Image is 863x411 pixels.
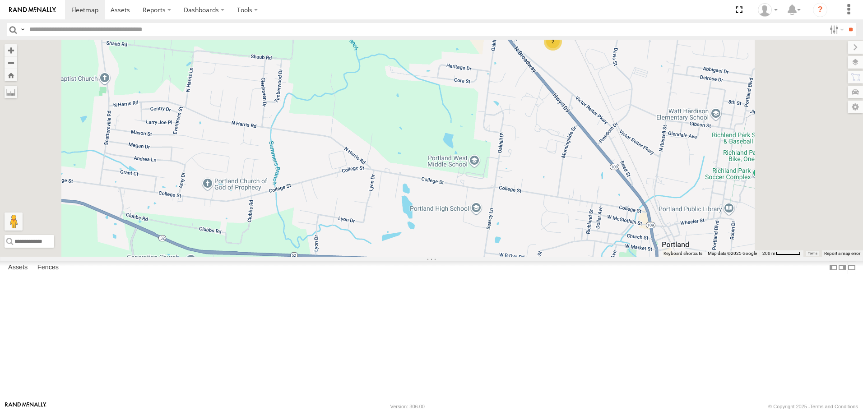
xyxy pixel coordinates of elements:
label: Dock Summary Table to the Left [829,261,838,274]
button: Map Scale: 200 m per 52 pixels [760,250,803,257]
div: © Copyright 2025 - [768,404,858,409]
a: Visit our Website [5,402,46,411]
button: Zoom Home [5,69,17,81]
button: Zoom out [5,56,17,69]
label: Search Filter Options [826,23,845,36]
button: Keyboard shortcuts [663,250,702,257]
div: Nele . [755,3,781,17]
div: 2 [544,32,562,51]
label: Dock Summary Table to the Right [838,261,847,274]
label: Measure [5,86,17,98]
button: Drag Pegman onto the map to open Street View [5,212,23,231]
a: Terms and Conditions [810,404,858,409]
label: Map Settings [848,101,863,113]
span: Map data ©2025 Google [708,251,757,256]
label: Assets [4,262,32,274]
label: Fences [33,262,63,274]
img: rand-logo.svg [9,7,56,13]
label: Hide Summary Table [847,261,856,274]
div: Version: 306.00 [390,404,425,409]
label: Search Query [19,23,26,36]
a: Report a map error [824,251,860,256]
button: Zoom in [5,44,17,56]
i: ? [813,3,827,17]
span: 200 m [762,251,775,256]
a: Terms (opens in new tab) [808,251,817,255]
